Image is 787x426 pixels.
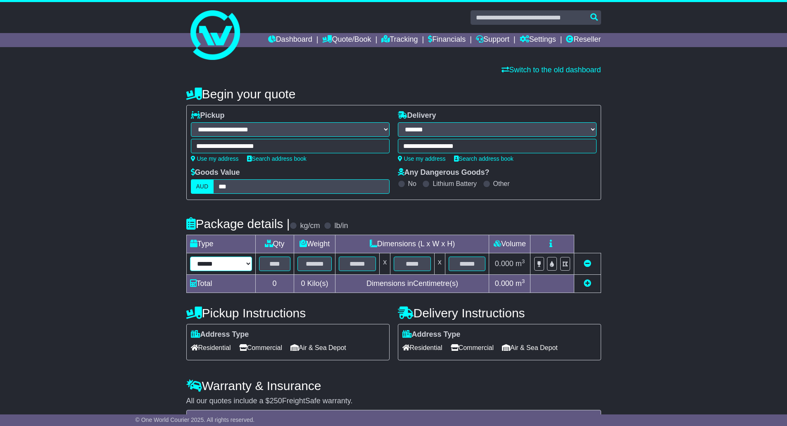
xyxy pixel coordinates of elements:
label: Address Type [191,330,249,339]
td: Volume [489,235,530,253]
td: Weight [294,235,335,253]
label: AUD [191,179,214,194]
span: 0.000 [495,279,514,288]
sup: 3 [522,278,525,284]
span: Air & Sea Depot [502,341,558,354]
span: Air & Sea Depot [290,341,346,354]
span: 0 [301,279,305,288]
a: Dashboard [268,33,312,47]
td: Kilo(s) [294,275,335,293]
h4: Begin your quote [186,87,601,101]
label: Delivery [398,111,436,120]
td: x [380,253,390,275]
a: Search address book [454,155,514,162]
a: Use my address [191,155,239,162]
td: Qty [255,235,294,253]
h4: Delivery Instructions [398,306,601,320]
label: Lithium Battery [433,180,477,188]
span: 250 [270,397,282,405]
h4: Pickup Instructions [186,306,390,320]
h4: Warranty & Insurance [186,379,601,393]
span: m [516,259,525,268]
td: Dimensions in Centimetre(s) [335,275,489,293]
label: Goods Value [191,168,240,177]
label: lb/in [334,221,348,231]
td: 0 [255,275,294,293]
td: x [434,253,445,275]
label: kg/cm [300,221,320,231]
span: © One World Courier 2025. All rights reserved. [136,416,255,423]
a: Switch to the old dashboard [502,66,601,74]
label: No [408,180,416,188]
label: Pickup [191,111,225,120]
span: Residential [191,341,231,354]
a: Search address book [247,155,307,162]
h4: Package details | [186,217,290,231]
td: Type [186,235,255,253]
span: Commercial [451,341,494,354]
a: Reseller [566,33,601,47]
a: Financials [428,33,466,47]
label: Other [493,180,510,188]
span: Commercial [239,341,282,354]
span: m [516,279,525,288]
span: 0.000 [495,259,514,268]
a: Remove this item [584,259,591,268]
div: All our quotes include a $ FreightSafe warranty. [186,397,601,406]
sup: 3 [522,258,525,264]
label: Address Type [402,330,461,339]
a: Use my address [398,155,446,162]
td: Total [186,275,255,293]
a: Quote/Book [322,33,371,47]
a: Support [476,33,509,47]
a: Settings [520,33,556,47]
a: Tracking [381,33,418,47]
a: Add new item [584,279,591,288]
td: Dimensions (L x W x H) [335,235,489,253]
label: Any Dangerous Goods? [398,168,490,177]
span: Residential [402,341,442,354]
